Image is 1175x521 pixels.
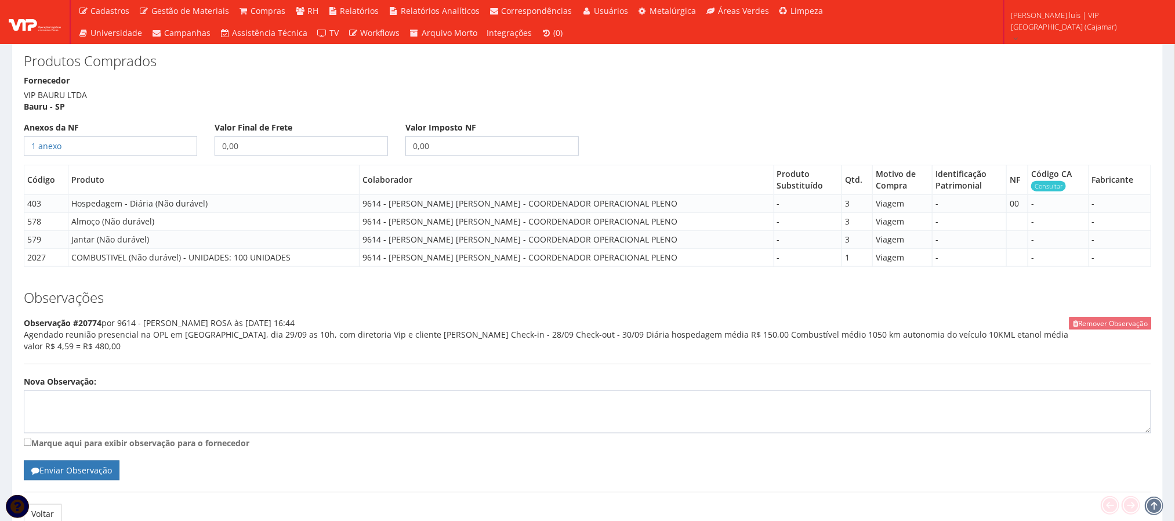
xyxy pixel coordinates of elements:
th: Fabricante [1089,165,1151,195]
label: Valor Final de Frete [215,122,292,133]
a: Integrações [482,22,536,44]
td: - [1089,231,1151,249]
td: 9614 - [PERSON_NAME] [PERSON_NAME] - COORDENADOR OPERACIONAL PLENO [359,231,774,249]
td: 2027 [24,249,68,267]
span: Metalúrgica [650,5,697,16]
button: Remover Observação [1069,317,1151,330]
td: - [1028,231,1089,249]
td: Viagem [873,213,933,231]
img: logo [9,13,61,31]
label: Valor Imposto NF [405,122,476,133]
td: 00 [1006,195,1028,213]
span: Relatórios Analíticos [401,5,480,16]
label: Anexos da NF [24,122,79,133]
span: Arquivo Morto [422,27,477,38]
td: - [1028,213,1089,231]
label: Fornecedor [24,75,70,86]
div: VIP BAURU LTDA [24,89,1151,113]
th: Colaborador [359,165,774,195]
th: Qtd. [842,165,873,195]
h3: Produtos Comprados [24,53,1151,68]
span: Gestão de Materiais [151,5,229,16]
td: 3 [842,213,873,231]
td: - [933,195,1007,213]
h3: Observações [24,290,1151,305]
a: TV [313,22,344,44]
td: - [1089,249,1151,267]
span: Workflows [361,27,400,38]
td: 9614 - [PERSON_NAME] [PERSON_NAME] - COORDENADOR OPERACIONAL PLENO [359,213,774,231]
td: - [933,231,1007,249]
span: Relatórios [340,5,379,16]
label: Nova Observação: [24,376,96,388]
span: Universidade [91,27,143,38]
div: 0,00 [405,136,579,156]
td: - [1089,213,1151,231]
span: Áreas Verdes [718,5,769,16]
td: Almoço (Não durável) [68,213,360,231]
td: - [774,249,842,267]
td: 9614 - [PERSON_NAME] [PERSON_NAME] - COORDENADOR OPERACIONAL PLENO [359,195,774,213]
span: Assistência Técnica [233,27,308,38]
span: Usuários [594,5,628,16]
th: Produto Substituído [774,165,842,195]
td: 9614 - [PERSON_NAME] [PERSON_NAME] - COORDENADOR OPERACIONAL PLENO [359,249,774,267]
a: (0) [536,22,568,44]
span: Limpeza [791,5,824,16]
td: Viagem [873,249,933,267]
span: Campanhas [164,27,211,38]
td: - [933,249,1007,267]
td: 579 [24,231,68,249]
td: 578 [24,213,68,231]
span: Cadastros [91,5,130,16]
div: 0,00 [215,136,388,156]
td: Jantar (Não durável) [68,231,360,249]
td: 3 [842,195,873,213]
td: Viagem [873,195,933,213]
td: 1 [842,249,873,267]
td: 403 [24,195,68,213]
span: Integrações [487,27,532,38]
td: - [933,213,1007,231]
th: Código [24,165,68,195]
a: Assistência Técnica [215,22,313,44]
th: Motivo de Compra [873,165,933,195]
th: NF [1006,165,1028,195]
td: COMBUSTIVEL (Não durável) - UNIDADES: 100 UNIDADES [68,249,360,267]
td: - [774,213,842,231]
label: Marque aqui para exibir observação para o fornecedor [24,436,1151,449]
a: Workflows [343,22,405,44]
a: Universidade [74,22,147,44]
td: 3 [842,231,873,249]
span: Compras [251,5,286,16]
strong: Bauru - SP [24,101,65,112]
span: Correspondências [502,5,572,16]
td: - [774,231,842,249]
td: - [774,195,842,213]
a: Arquivo Morto [405,22,483,44]
span: RH [307,5,318,16]
span: TV [329,27,339,38]
th: Identificação Patrimonial [933,165,1007,195]
div: por 9614 - [PERSON_NAME] ROSA às [DATE] 16:44 Agendado reunião presencial na OPL em [GEOGRAPHIC_D... [24,317,1151,364]
td: Viagem [873,231,933,249]
span: (0) [554,27,563,38]
td: - [1028,195,1089,213]
span: [PERSON_NAME].luis | VIP [GEOGRAPHIC_DATA] (Cajamar) [1011,9,1160,32]
th: Produto [68,165,360,195]
strong: Observação #20774 [24,317,101,328]
a: 1 anexo [31,140,61,151]
a: Campanhas [147,22,216,44]
input: Marque aqui para exibir observação para o fornecedor [24,439,31,446]
a: Consultar [1031,181,1066,191]
td: Hospedagem - Diária (Não durável) [68,195,360,213]
button: Enviar Observação [24,461,119,480]
td: - [1028,249,1089,267]
td: - [1089,195,1151,213]
th: Código CA [1028,165,1089,195]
